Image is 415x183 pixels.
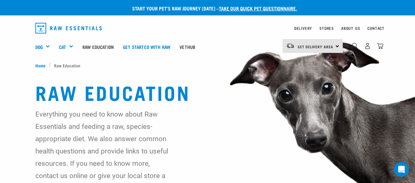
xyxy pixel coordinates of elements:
[219,7,297,10] a: take our quick pet questionnaire.
[118,34,175,59] a: Get started with Raw
[35,81,380,103] h1: Raw Education
[35,62,380,69] nav: breadcrumbs
[294,27,312,29] a: Delivery
[364,43,371,49] img: user.png
[319,27,334,29] a: Stores
[286,43,294,49] img: van-moving.png
[175,34,200,59] a: Vethub
[367,27,385,29] a: Contact
[35,62,45,69] span: Home
[298,46,333,48] span: Set Delivery Area
[394,162,409,177] div: Open Intercom Messenger
[341,27,360,29] a: About Us
[30,20,385,36] nav: dropdown navigation
[59,43,66,50] a: Cat
[78,34,118,59] a: Raw Education
[35,62,49,69] a: Home
[35,43,43,50] a: Dog
[377,43,383,49] img: home-icon@2x.png
[35,23,102,34] img: Raw Essentials Logo
[352,43,358,49] img: home-icon-1@2x.png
